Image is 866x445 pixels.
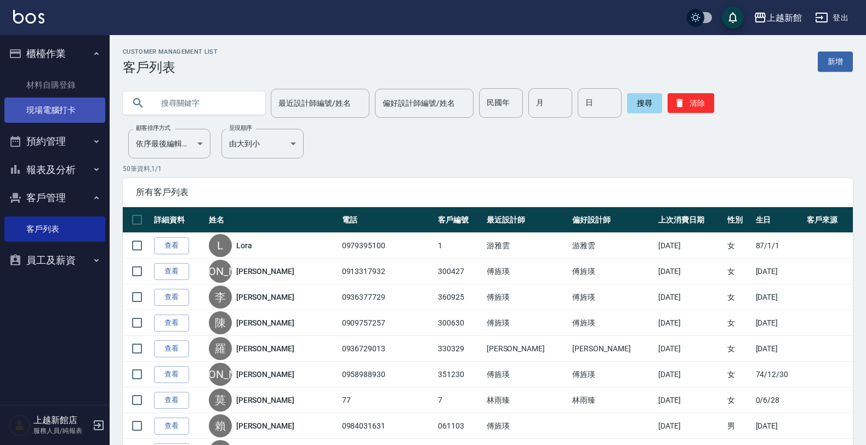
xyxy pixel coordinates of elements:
button: 清除 [668,93,714,113]
td: 0979395100 [339,233,435,259]
div: 莫 [209,389,232,412]
label: 呈現順序 [229,124,252,132]
td: 林雨臻 [484,387,570,413]
a: 查看 [154,263,189,280]
td: [DATE] [753,310,805,336]
td: 87/1/1 [753,233,805,259]
div: 上越新館 [767,11,802,25]
a: 客戶列表 [4,216,105,242]
td: 1 [435,233,484,259]
td: [DATE] [656,413,725,439]
th: 電話 [339,207,435,233]
a: [PERSON_NAME] [236,317,294,328]
td: 061103 [435,413,484,439]
td: [DATE] [656,310,725,336]
td: 傅旌瑛 [569,362,656,387]
td: 傅旌瑛 [569,259,656,284]
a: 查看 [154,289,189,306]
td: 傅旌瑛 [569,284,656,310]
td: 360925 [435,284,484,310]
td: 女 [725,336,753,362]
a: 查看 [154,366,189,383]
button: save [722,7,744,28]
a: [PERSON_NAME] [236,369,294,380]
td: [DATE] [656,259,725,284]
td: 74/12/30 [753,362,805,387]
td: 傅旌瑛 [484,413,570,439]
div: [PERSON_NAME] [209,260,232,283]
td: 0909757257 [339,310,435,336]
td: 0958988930 [339,362,435,387]
th: 客戶編號 [435,207,484,233]
h3: 客戶列表 [123,60,218,75]
td: [DATE] [753,259,805,284]
th: 客戶來源 [804,207,853,233]
div: 陳 [209,311,232,334]
th: 詳細資料 [151,207,206,233]
td: [DATE] [753,336,805,362]
td: 傅旌瑛 [484,284,570,310]
td: 330329 [435,336,484,362]
td: [PERSON_NAME] [569,336,656,362]
h2: Customer Management List [123,48,218,55]
div: 李 [209,286,232,309]
div: 依序最後編輯時間 [128,129,210,158]
a: [PERSON_NAME] [236,266,294,277]
td: 女 [725,310,753,336]
td: 男 [725,413,753,439]
p: 50 筆資料, 1 / 1 [123,164,853,174]
td: [DATE] [656,284,725,310]
td: 游雅雲 [484,233,570,259]
a: [PERSON_NAME] [236,292,294,303]
td: 0913317932 [339,259,435,284]
button: 員工及薪資 [4,246,105,275]
a: 材料自購登錄 [4,72,105,98]
td: 0984031631 [339,413,435,439]
button: 櫃檯作業 [4,39,105,68]
button: 登出 [811,8,853,28]
td: 0/6/28 [753,387,805,413]
button: 上越新館 [749,7,806,29]
h5: 上越新館店 [33,415,89,426]
td: 0936729013 [339,336,435,362]
td: 300427 [435,259,484,284]
label: 顧客排序方式 [136,124,170,132]
th: 上次消費日期 [656,207,725,233]
a: [PERSON_NAME] [236,343,294,354]
td: 傅旌瑛 [484,259,570,284]
a: 現場電腦打卡 [4,98,105,123]
button: 客戶管理 [4,184,105,212]
a: 查看 [154,237,189,254]
a: 查看 [154,340,189,357]
a: [PERSON_NAME] [236,420,294,431]
td: 0936377729 [339,284,435,310]
a: 查看 [154,392,189,409]
td: 女 [725,233,753,259]
td: [PERSON_NAME] [484,336,570,362]
td: 傅旌瑛 [484,310,570,336]
th: 最近設計師 [484,207,570,233]
td: 女 [725,259,753,284]
th: 姓名 [206,207,339,233]
td: 77 [339,387,435,413]
th: 生日 [753,207,805,233]
td: [DATE] [656,336,725,362]
th: 性別 [725,207,753,233]
td: [DATE] [753,413,805,439]
a: 查看 [154,315,189,332]
button: 預約管理 [4,127,105,156]
td: [DATE] [656,362,725,387]
td: 傅旌瑛 [484,362,570,387]
div: 羅 [209,337,232,360]
a: 新增 [818,52,853,72]
div: [PERSON_NAME] [209,363,232,386]
div: L [209,234,232,257]
a: [PERSON_NAME] [236,395,294,406]
div: 賴 [209,414,232,437]
a: 查看 [154,418,189,435]
button: 搜尋 [627,93,662,113]
img: Person [9,414,31,436]
td: 女 [725,362,753,387]
td: 林雨臻 [569,387,656,413]
span: 所有客戶列表 [136,187,840,198]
